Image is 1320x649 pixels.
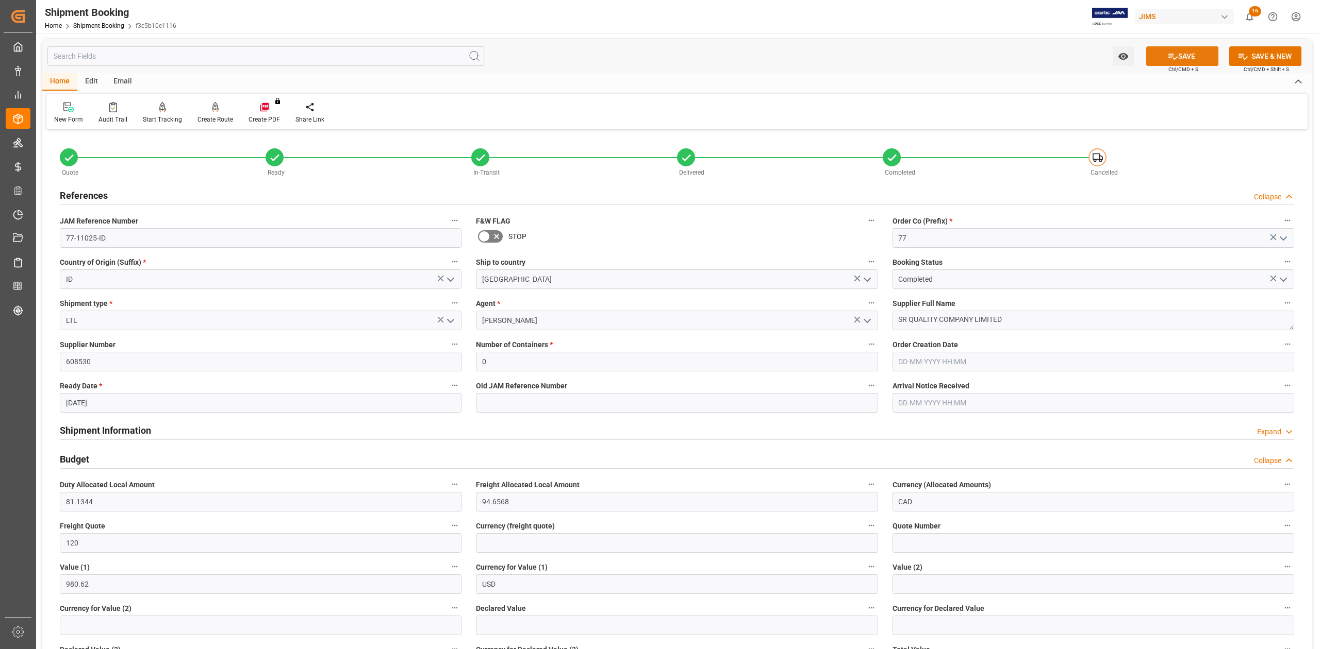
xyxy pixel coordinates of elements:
button: open menu [442,271,458,287]
span: Order Creation Date [893,339,958,350]
button: SAVE & NEW [1229,46,1301,66]
span: Ctrl/CMD + S [1168,65,1198,73]
div: Collapse [1254,192,1281,202]
span: Quote Number [893,521,940,532]
input: Search Fields [47,46,484,66]
span: Currency (Allocated Amounts) [893,480,991,490]
button: open menu [442,313,458,329]
button: SAVE [1146,46,1218,66]
button: Currency for Declared Value [1281,601,1294,614]
button: Ready Date * [448,379,461,392]
button: Supplier Full Name [1281,296,1294,310]
button: Currency (freight quote) [865,519,878,532]
textarea: SR QUALITY COMPANY LIMITED [893,311,1294,330]
div: New Form [54,115,83,124]
span: Supplier Number [60,339,115,350]
button: Supplier Number [448,337,461,351]
div: Home [42,73,77,91]
img: Exertis%20JAM%20-%20Email%20Logo.jpg_1722504956.jpg [1092,8,1128,26]
span: Declared Value [476,603,526,614]
div: Shipment Booking [45,5,176,20]
button: Ship to country [865,255,878,268]
span: Order Co (Prefix) [893,216,952,227]
span: Country of Origin (Suffix) [60,257,146,268]
input: DD-MM-YYYY [60,393,461,413]
span: In-Transit [473,169,500,176]
button: Arrival Notice Received [1281,379,1294,392]
button: Agent * [865,296,878,310]
button: Freight Allocated Local Amount [865,477,878,491]
button: open menu [1275,230,1290,246]
button: Freight Quote [448,519,461,532]
h2: References [60,189,108,202]
span: Currency for Declared Value [893,603,984,614]
button: Value (1) [448,560,461,573]
button: Help Center [1261,5,1284,28]
button: Order Creation Date [1281,337,1294,351]
div: Create Route [197,115,233,124]
span: Agent [476,298,500,309]
h2: Budget [60,452,89,466]
button: Country of Origin (Suffix) * [448,255,461,268]
button: open menu [859,313,874,329]
button: Duty Allocated Local Amount [448,477,461,491]
button: JAM Reference Number [448,214,461,227]
div: Share Link [295,115,324,124]
input: DD-MM-YYYY HH:MM [893,352,1294,371]
span: Number of Containers [476,339,553,350]
span: Old JAM Reference Number [476,381,567,391]
div: JIMS [1135,9,1234,24]
span: STOP [508,231,526,242]
span: Shipment type [60,298,112,309]
div: Start Tracking [143,115,182,124]
span: Currency for Value (1) [476,562,548,573]
div: Collapse [1254,455,1281,466]
button: Number of Containers * [865,337,878,351]
div: Audit Trail [98,115,127,124]
button: Declared Value [865,601,878,614]
span: F&W FLAG [476,216,510,227]
span: Ready Date [60,381,102,391]
button: Currency (Allocated Amounts) [1281,477,1294,491]
button: F&W FLAG [865,214,878,227]
a: Home [45,22,62,29]
span: Supplier Full Name [893,298,955,309]
span: Ready [268,169,285,176]
button: open menu [859,271,874,287]
button: show 16 new notifications [1238,5,1261,28]
div: Edit [77,73,106,91]
span: JAM Reference Number [60,216,138,227]
span: Booking Status [893,257,943,268]
span: Value (1) [60,562,90,573]
input: Type to search/select [60,269,461,289]
button: open menu [1113,46,1134,66]
span: Currency (freight quote) [476,521,555,532]
button: Value (2) [1281,560,1294,573]
span: Ship to country [476,257,525,268]
span: Completed [885,169,915,176]
span: Freight Quote [60,521,105,532]
button: Quote Number [1281,519,1294,532]
span: Freight Allocated Local Amount [476,480,580,490]
span: 16 [1249,6,1261,16]
span: Value (2) [893,562,922,573]
span: Delivered [679,169,704,176]
button: JIMS [1135,7,1238,26]
button: Old JAM Reference Number [865,379,878,392]
button: Order Co (Prefix) * [1281,214,1294,227]
span: Quote [62,169,78,176]
button: Currency for Value (1) [865,560,878,573]
div: Expand [1257,426,1281,437]
div: Email [106,73,140,91]
button: Booking Status [1281,255,1294,268]
h2: Shipment Information [60,423,151,437]
a: Shipment Booking [73,22,124,29]
button: Currency for Value (2) [448,601,461,614]
button: open menu [1275,271,1290,287]
span: Currency for Value (2) [60,603,131,614]
span: Arrival Notice Received [893,381,969,391]
button: Shipment type * [448,296,461,310]
span: Duty Allocated Local Amount [60,480,155,490]
input: DD-MM-YYYY HH:MM [893,393,1294,413]
span: Ctrl/CMD + Shift + S [1244,65,1289,73]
